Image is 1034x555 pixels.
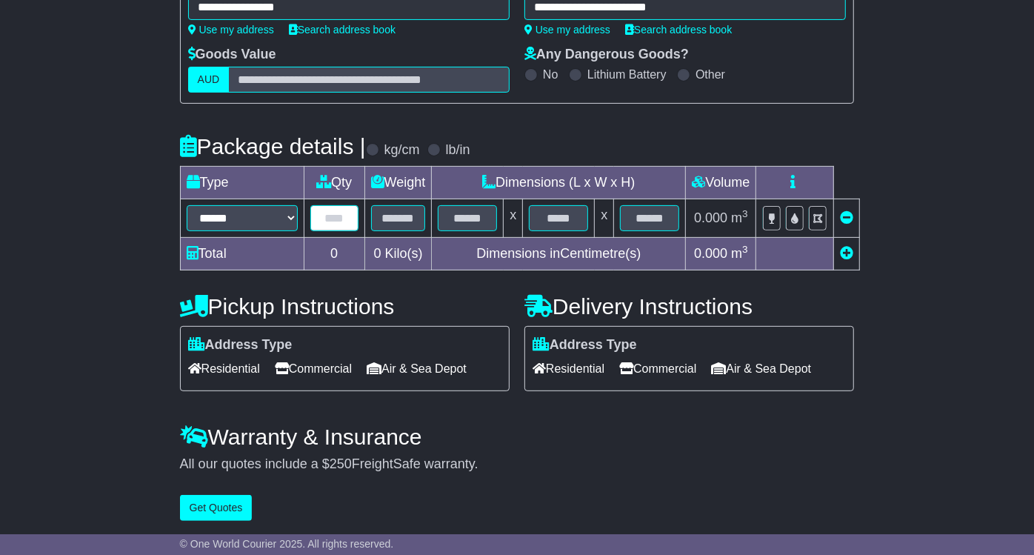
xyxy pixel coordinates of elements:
label: Goods Value [188,47,276,63]
span: © One World Courier 2025. All rights reserved. [180,538,394,550]
span: Residential [188,357,260,380]
span: Air & Sea Depot [712,357,812,380]
label: AUD [188,67,230,93]
td: Dimensions (L x W x H) [432,167,686,199]
h4: Pickup Instructions [180,294,510,319]
h4: Delivery Instructions [524,294,854,319]
h4: Package details | [180,134,366,159]
span: Commercial [275,357,352,380]
a: Add new item [840,246,853,261]
label: lb/in [446,142,470,159]
span: Air & Sea Depot [367,357,467,380]
td: Type [180,167,304,199]
sup: 3 [742,244,748,255]
td: Qty [304,167,364,199]
span: Residential [533,357,604,380]
td: Volume [686,167,756,199]
span: 0.000 [694,246,727,261]
a: Use my address [524,24,610,36]
label: Address Type [533,337,637,353]
label: Lithium Battery [587,67,667,82]
span: m [731,210,748,225]
label: Address Type [188,337,293,353]
td: Dimensions in Centimetre(s) [432,238,686,270]
td: Total [180,238,304,270]
label: No [543,67,558,82]
td: x [504,199,523,238]
h4: Warranty & Insurance [180,425,855,449]
a: Remove this item [840,210,853,225]
span: Commercial [619,357,696,380]
td: x [595,199,614,238]
a: Use my address [188,24,274,36]
td: Weight [364,167,432,199]
label: Any Dangerous Goods? [524,47,689,63]
span: 250 [330,456,352,471]
label: kg/cm [384,142,420,159]
label: Other [696,67,725,82]
a: Search address book [625,24,732,36]
sup: 3 [742,208,748,219]
div: All our quotes include a $ FreightSafe warranty. [180,456,855,473]
span: 0.000 [694,210,727,225]
td: 0 [304,238,364,270]
button: Get Quotes [180,495,253,521]
span: 0 [373,246,381,261]
td: Kilo(s) [364,238,432,270]
span: m [731,246,748,261]
a: Search address book [289,24,396,36]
